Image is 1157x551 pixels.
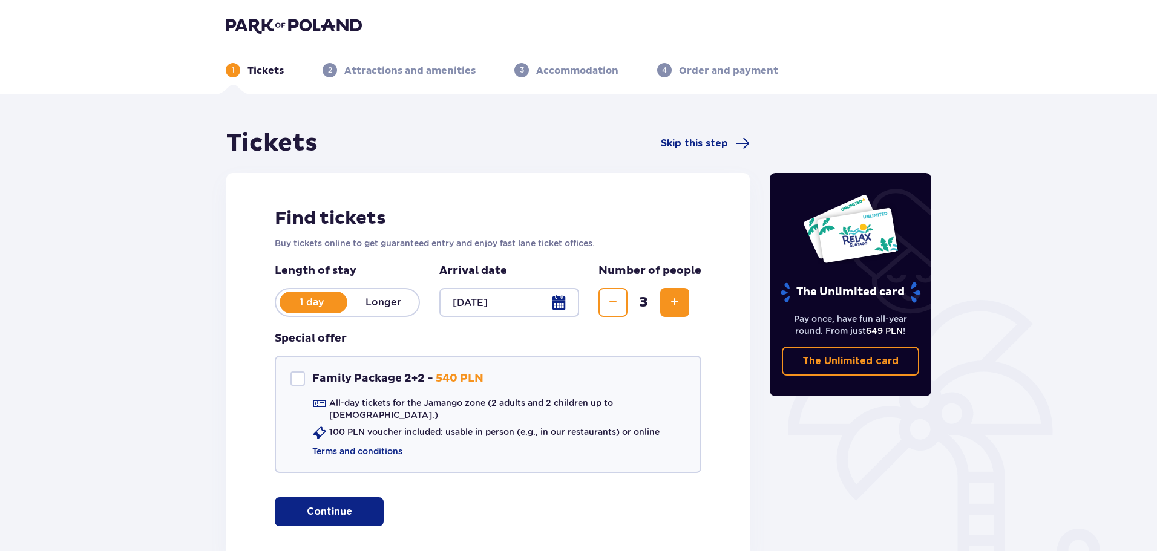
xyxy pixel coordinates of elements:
p: 540 PLN [436,371,483,386]
span: 3 [630,293,658,311]
h3: Special offer [275,331,347,346]
span: Skip this step [661,137,728,150]
p: Accommodation [536,64,618,77]
p: 2 [328,65,332,76]
p: Length of stay [275,264,420,278]
img: Park of Poland logo [226,17,362,34]
p: Tickets [247,64,284,77]
p: All-day tickets for the Jamango zone (2 adults and 2 children up to [DEMOGRAPHIC_DATA].) [329,397,686,421]
p: Continue [307,505,352,518]
p: The Unlimited card [779,282,922,303]
span: 649 PLN [866,326,903,336]
p: 1 day [276,296,347,309]
div: 1Tickets [226,63,284,77]
p: 3 [520,65,524,76]
button: Increase [660,288,689,317]
a: The Unlimited card [782,347,920,376]
p: 4 [662,65,667,76]
p: Longer [347,296,419,309]
div: 2Attractions and amenities [323,63,476,77]
a: Skip this step [661,136,750,151]
p: The Unlimited card [802,354,899,368]
button: Continue [275,497,384,526]
img: Two entry cards to Suntago with the word 'UNLIMITED RELAX', featuring a white background with tro... [802,194,899,264]
p: 1 [232,65,235,76]
div: 4Order and payment [657,63,778,77]
div: 3Accommodation [514,63,618,77]
p: 100 PLN voucher included: usable in person (e.g., in our restaurants) or online [329,426,660,438]
p: Attractions and amenities [344,64,476,77]
a: Terms and conditions [312,445,402,457]
p: Buy tickets online to get guaranteed entry and enjoy fast lane ticket offices. [275,237,701,249]
p: Family Package 2+2 - [312,371,433,386]
h2: Find tickets [275,207,701,230]
p: Pay once, have fun all-year round. From just ! [782,313,920,337]
p: Order and payment [679,64,778,77]
p: Arrival date [439,264,507,278]
h1: Tickets [226,128,318,158]
button: Decrease [598,288,628,317]
p: Number of people [598,264,701,278]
